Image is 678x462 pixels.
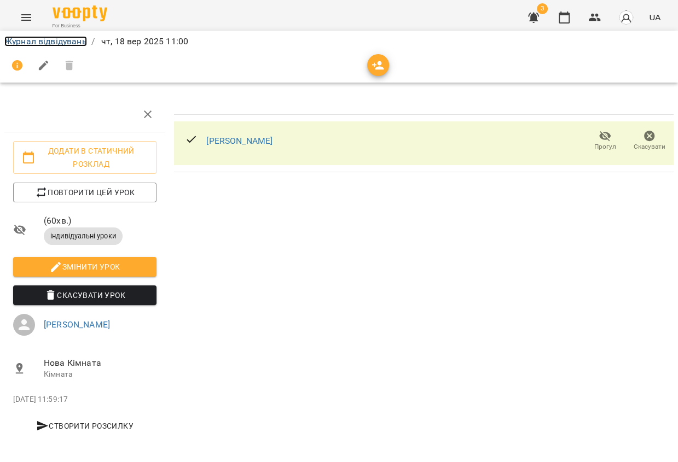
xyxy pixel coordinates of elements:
[99,35,188,48] p: чт, 18 вер 2025 11:00
[22,186,148,199] span: Повторити цей урок
[13,257,157,277] button: Змінити урок
[13,4,39,31] button: Menu
[645,7,665,27] button: UA
[537,3,548,14] span: 3
[649,11,660,23] span: UA
[44,319,110,330] a: [PERSON_NAME]
[91,35,95,48] li: /
[627,126,671,156] button: Скасувати
[13,183,157,202] button: Повторити цей урок
[13,285,157,305] button: Скасувати Урок
[4,36,87,46] a: Журнал відвідувань
[206,136,273,146] a: [PERSON_NAME]
[44,356,157,370] span: Нова Кімната
[13,394,157,405] p: [DATE] 11:59:17
[13,416,157,436] button: Створити розсилку
[53,22,107,30] span: For Business
[583,126,627,156] button: Прогул
[18,419,152,432] span: Створити розсилку
[618,10,634,25] img: avatar_s.png
[22,144,148,171] span: Додати в статичний розклад
[44,369,157,380] p: Кімната
[4,35,674,48] nav: breadcrumb
[594,142,616,151] span: Прогул
[13,141,157,174] button: Додати в статичний розклад
[22,260,148,273] span: Змінити урок
[44,231,123,241] span: індивідуальні уроки
[634,142,665,151] span: Скасувати
[44,214,157,227] span: ( 60 хв. )
[53,5,107,21] img: Voopty Logo
[22,289,148,302] span: Скасувати Урок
